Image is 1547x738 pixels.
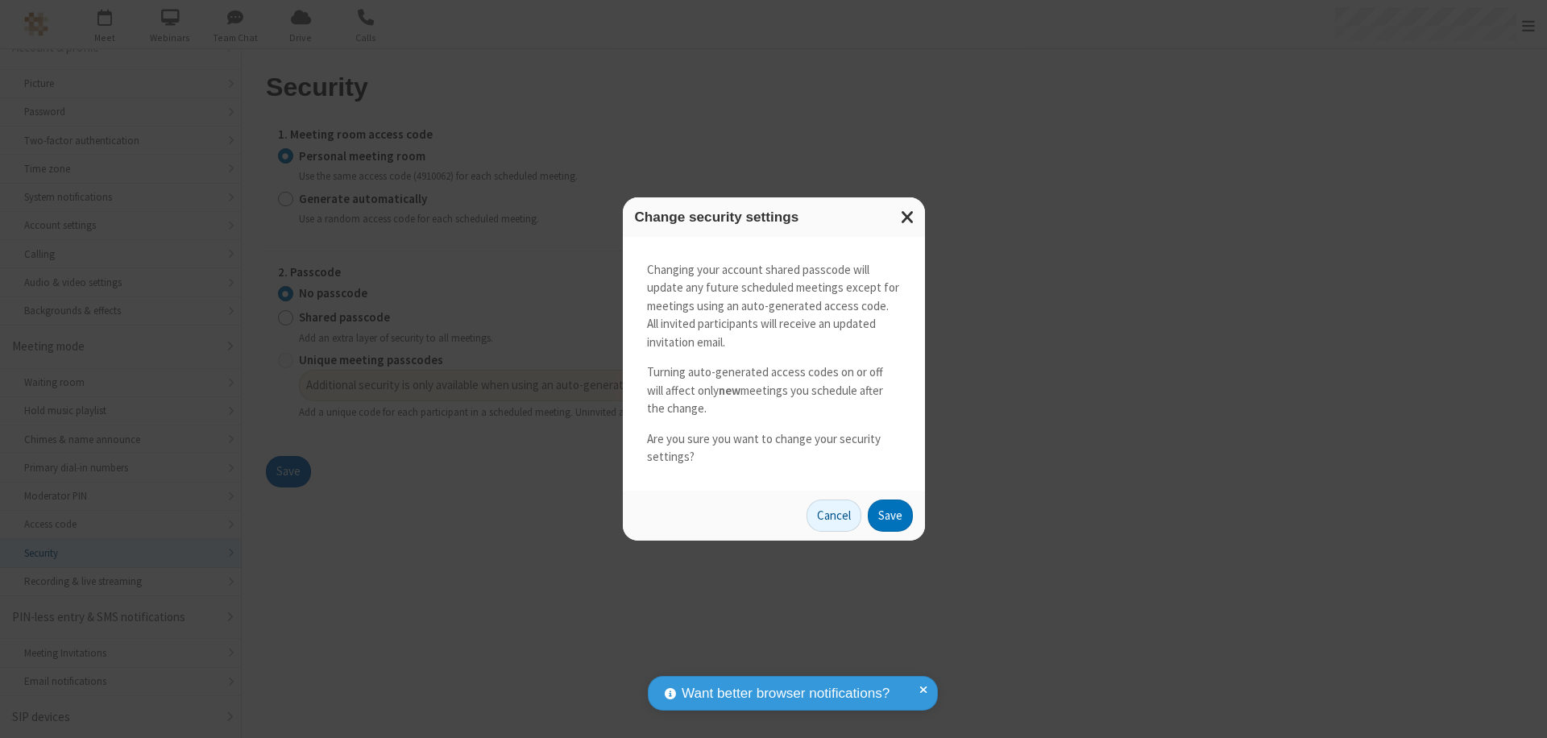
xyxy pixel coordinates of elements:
p: Are you sure you want to change your security settings? [647,430,901,466]
button: Cancel [807,500,861,532]
p: Turning auto-generated access codes on or off will affect only meetings you schedule after the ch... [647,363,901,418]
h3: Change security settings [635,209,913,225]
span: Want better browser notifications? [682,683,890,704]
button: Close modal [891,197,925,237]
strong: new [719,383,740,398]
button: Save [868,500,913,532]
p: Changing your account shared passcode will update any future scheduled meetings except for meetin... [647,261,901,352]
